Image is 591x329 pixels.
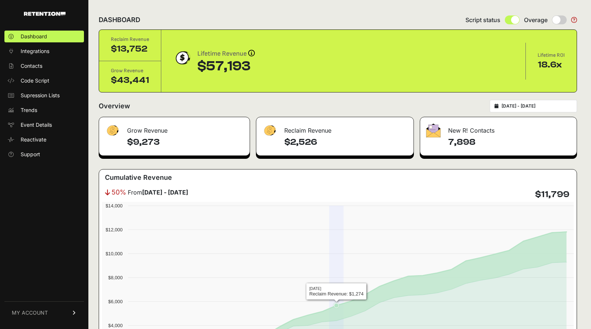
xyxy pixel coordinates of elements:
[426,123,441,137] img: fa-envelope-19ae18322b30453b285274b1b8af3d052b27d846a4fbe8435d1a52b978f639a2.png
[21,62,42,70] span: Contacts
[538,52,565,59] div: Lifetime ROI
[105,172,172,183] h3: Cumulative Revenue
[106,203,123,209] text: $14,000
[256,117,414,139] div: Reclaim Revenue
[420,117,577,139] div: New R! Contacts
[4,60,84,72] a: Contacts
[142,189,188,196] strong: [DATE] - [DATE]
[111,74,149,86] div: $43,441
[21,33,47,40] span: Dashboard
[21,121,52,129] span: Event Details
[111,43,149,55] div: $13,752
[108,299,123,304] text: $6,000
[108,275,123,280] text: $8,000
[4,75,84,87] a: Code Script
[12,309,48,316] span: MY ACCOUNT
[24,12,66,16] img: Retention.com
[465,15,500,24] span: Script status
[21,92,60,99] span: Supression Lists
[4,301,84,324] a: MY ACCOUNT
[197,49,255,59] div: Lifetime Revenue
[112,187,126,197] span: 50%
[99,15,140,25] h2: DASHBOARD
[99,117,250,139] div: Grow Revenue
[108,323,123,328] text: $4,000
[4,119,84,131] a: Event Details
[21,151,40,158] span: Support
[21,136,46,143] span: Reactivate
[111,36,149,43] div: Reclaim Revenue
[4,148,84,160] a: Support
[4,90,84,101] a: Supression Lists
[99,101,130,111] h2: Overview
[535,189,569,200] h4: $11,799
[21,77,49,84] span: Code Script
[284,136,408,148] h4: $2,526
[173,49,191,67] img: dollar-coin-05c43ed7efb7bc0c12610022525b4bbbb207c7efeef5aecc26f025e68dcafac9.png
[4,31,84,42] a: Dashboard
[4,45,84,57] a: Integrations
[127,136,244,148] h4: $9,273
[105,123,120,138] img: fa-dollar-13500eef13a19c4ab2b9ed9ad552e47b0d9fc28b02b83b90ba0e00f96d6372e9.png
[111,67,149,74] div: Grow Revenue
[262,123,277,138] img: fa-dollar-13500eef13a19c4ab2b9ed9ad552e47b0d9fc28b02b83b90ba0e00f96d6372e9.png
[538,59,565,71] div: 18.6x
[106,251,123,256] text: $10,000
[4,134,84,146] a: Reactivate
[21,106,37,114] span: Trends
[448,136,571,148] h4: 7,898
[4,104,84,116] a: Trends
[197,59,255,74] div: $57,193
[106,227,123,232] text: $12,000
[21,48,49,55] span: Integrations
[128,188,188,197] span: From
[524,15,548,24] span: Overage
